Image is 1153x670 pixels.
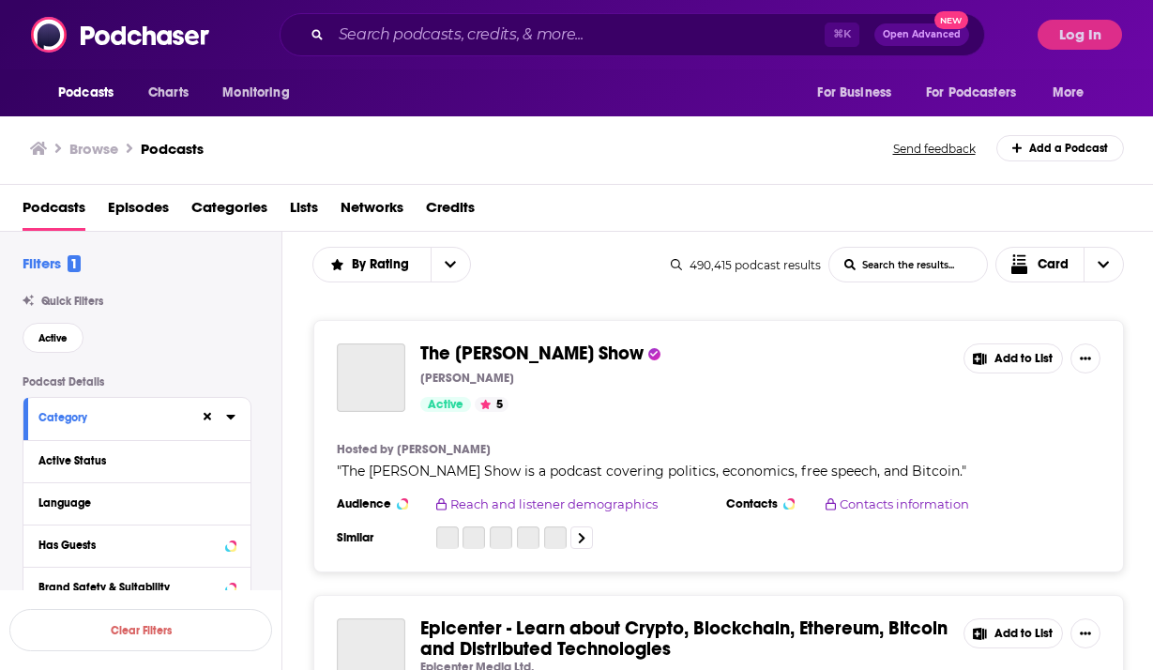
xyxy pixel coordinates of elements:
[337,463,966,480] span: " "
[290,192,318,231] a: Lists
[280,13,985,56] div: Search podcasts, credits, & more...
[804,75,915,111] button: open menu
[817,80,891,106] span: For Business
[337,496,421,511] h3: Audience
[475,397,508,412] button: 5
[1053,80,1085,106] span: More
[45,75,138,111] button: open menu
[69,140,118,158] h3: Browse
[38,533,235,556] button: Has Guests
[313,258,431,271] button: open menu
[490,526,512,595] a: The Bitcoin Standard Podcast
[1070,618,1100,648] button: Show More Button
[38,411,188,424] div: Category
[331,20,825,50] input: Search podcasts, credits, & more...
[420,343,644,364] a: The [PERSON_NAME] Show
[420,342,644,365] span: The [PERSON_NAME] Show
[23,323,83,353] button: Active
[38,496,223,510] div: Language
[397,442,491,457] a: [PERSON_NAME]
[874,23,969,46] button: Open AdvancedNew
[926,80,1016,106] span: For Podcasters
[420,618,948,660] a: Epicenter - Learn about Crypto, Blockchain, Ethereum, Bitcoin and Distributed Technologies
[1070,343,1100,373] button: Show More Button
[38,581,220,594] div: Brand Safety & Suitability
[141,140,204,158] a: Podcasts
[191,192,267,231] a: Categories
[38,449,235,472] button: Active Status
[337,442,393,457] h4: Hosted by
[934,11,968,29] span: New
[23,254,81,272] h2: Filters
[426,192,475,231] a: Credits
[341,463,962,480] span: The [PERSON_NAME] Show is a podcast covering politics, economics, free speech, and Bitcoin.
[825,23,859,47] span: ⌘ K
[38,575,235,599] button: Brand Safety & Suitability
[337,530,421,545] h3: Similar
[883,30,961,39] span: Open Advanced
[826,496,1073,511] button: Contacts information
[31,17,211,53] img: Podchaser - Follow, Share and Rate Podcasts
[352,258,416,271] span: By Rating
[38,333,68,343] span: Active
[996,135,1125,161] a: Add a Podcast
[38,454,223,467] div: Active Status
[38,491,235,514] button: Language
[436,496,684,511] button: Reach and listener demographics
[888,141,981,157] button: Send feedback
[726,496,811,511] h3: Contacts
[9,609,272,651] button: Clear Filters
[963,618,1063,648] button: Add to List
[420,371,514,386] p: [PERSON_NAME]
[38,405,200,429] button: Category
[341,192,403,231] a: Networks
[544,526,567,595] a: The Pomp Podcast
[41,295,103,308] span: Quick Filters
[38,539,220,552] div: Has Guests
[420,617,948,661] span: Epicenter - Learn about Crypto, Blockchain, Ethereum, Bitcoin and Distributed Technologies
[337,343,405,412] a: The Peter McCormack Show
[222,80,289,106] span: Monitoring
[436,526,459,595] a: Epicenter - Learn about Crypto, Blockchain, Ethereum, Bitcoin and Distributed Technologies
[23,192,85,231] a: Podcasts
[136,75,200,111] a: Charts
[58,80,114,106] span: Podcasts
[428,396,463,415] span: Active
[148,80,189,106] span: Charts
[1038,20,1122,50] button: Log In
[209,75,313,111] button: open menu
[68,255,81,272] span: 1
[431,248,470,282] button: open menu
[463,526,485,595] a: TFTC: A Bitcoin Podcast
[517,526,539,595] a: Stephan Livera Podcast
[312,247,471,282] h2: Choose List sort
[671,258,821,272] div: 490,415 podcast results
[23,375,251,388] p: Podcast Details
[963,343,1063,373] button: Add to List
[995,247,1125,282] button: Choose View
[108,192,169,231] a: Episodes
[1039,75,1108,111] button: open menu
[914,75,1043,111] button: open menu
[420,397,471,412] a: Active
[1038,258,1069,271] span: Card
